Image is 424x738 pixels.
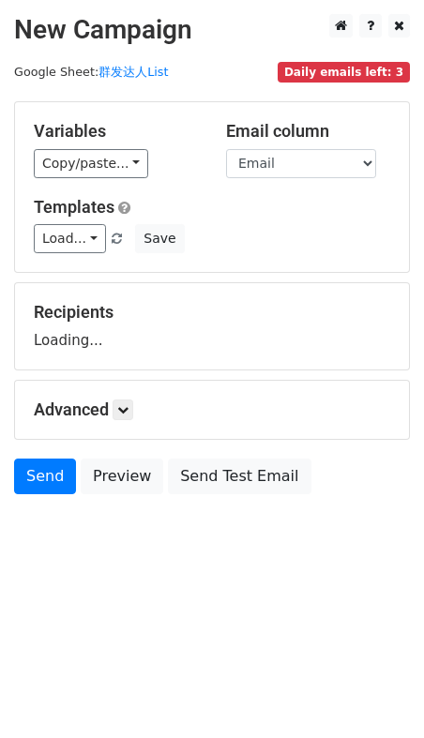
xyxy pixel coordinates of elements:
[168,459,310,494] a: Send Test Email
[34,302,390,323] h5: Recipients
[34,197,114,217] a: Templates
[135,224,184,253] button: Save
[81,459,163,494] a: Preview
[34,149,148,178] a: Copy/paste...
[34,224,106,253] a: Load...
[34,121,198,142] h5: Variables
[34,302,390,351] div: Loading...
[14,14,410,46] h2: New Campaign
[278,62,410,83] span: Daily emails left: 3
[226,121,390,142] h5: Email column
[14,459,76,494] a: Send
[278,65,410,79] a: Daily emails left: 3
[98,65,168,79] a: 群发达人List
[34,399,390,420] h5: Advanced
[14,65,168,79] small: Google Sheet:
